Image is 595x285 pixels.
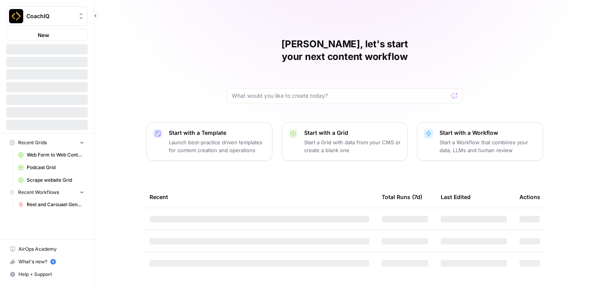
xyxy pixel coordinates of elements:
span: Podcast Grid [27,164,84,171]
span: Recent Grids [18,139,47,146]
a: Scrape website Grid [15,174,88,186]
a: Podcast Grid [15,161,88,174]
p: Start with a Template [169,129,266,137]
div: Total Runs (7d) [382,186,422,208]
button: Start with a WorkflowStart a Workflow that combines your data, LLMs and human review [417,122,543,161]
span: Reel and Carousel Generator [27,201,84,208]
div: Actions [519,186,540,208]
a: AirOps Academy [6,243,88,255]
p: Start a Grid with data from your CMS or create a blank one [304,138,401,154]
div: What's new? [7,256,87,268]
input: What would you like to create today? [232,92,448,100]
img: CoachIQ Logo [9,9,23,23]
span: CoachIQ [26,12,74,20]
button: Workspace: CoachIQ [6,6,88,26]
p: Start a Workflow that combines your data, LLMs and human review [440,138,536,154]
span: Help + Support [18,271,84,278]
span: Scrape website Grid [27,177,84,184]
div: Last Edited [441,186,471,208]
button: Help + Support [6,268,88,281]
p: Start with a Workflow [440,129,536,137]
div: Recent [150,186,369,208]
a: Reel and Carousel Generator [15,198,88,211]
span: Web Form to Web Content Grid [27,151,84,158]
span: New [38,31,49,39]
text: 5 [52,260,54,264]
p: Start with a Grid [304,129,401,137]
span: AirOps Academy [18,246,84,253]
p: Launch best-practice driven templates for content creation and operations [169,138,266,154]
button: Recent Grids [6,137,88,149]
h1: [PERSON_NAME], let's start your next content workflow [227,38,463,63]
a: Web Form to Web Content Grid [15,149,88,161]
button: Recent Workflows [6,186,88,198]
span: Recent Workflows [18,189,59,196]
button: Start with a GridStart a Grid with data from your CMS or create a blank one [282,122,408,161]
button: What's new? 5 [6,255,88,268]
button: Start with a TemplateLaunch best-practice driven templates for content creation and operations [146,122,272,161]
button: New [6,29,88,41]
a: 5 [50,259,56,265]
